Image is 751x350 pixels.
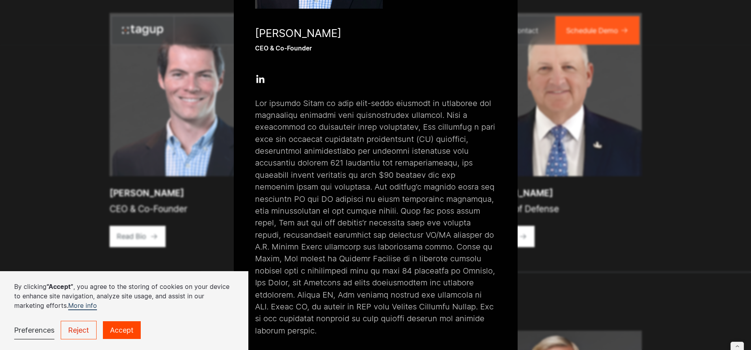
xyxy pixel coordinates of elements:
strong: “Accept” [47,283,73,290]
a: Preferences [14,321,54,339]
a: More info [68,302,97,310]
p: By clicking , you agree to the storing of cookies on your device to enhance site navigation, anal... [14,282,234,310]
a: Reject [61,321,97,339]
a: Accept [103,321,141,339]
